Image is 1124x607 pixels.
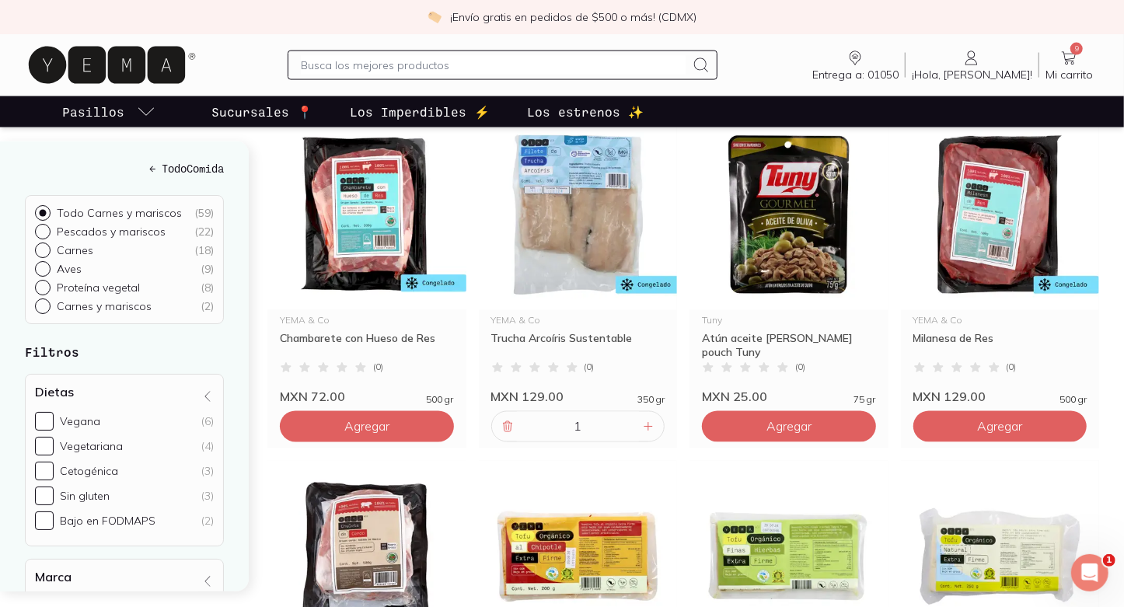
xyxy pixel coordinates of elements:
span: MXN 129.00 [491,389,564,405]
span: 75 gr [854,396,876,405]
span: Agregar [977,419,1022,434]
input: Vegana(6) [35,412,54,431]
span: Agregar [766,419,812,434]
a: Los Imperdibles ⚡️ [347,96,493,127]
p: Proteína vegetal [57,281,140,295]
a: ← TodoComida [25,160,224,176]
button: Agregar [702,411,876,442]
img: Milanesa de Res Natural [901,119,1100,310]
p: Pescados y mariscos [57,225,166,239]
div: YEMA & Co [913,316,1087,326]
span: ( 0 ) [795,363,805,372]
p: Los Imperdibles ⚡️ [350,103,490,121]
span: 500 gr [427,396,454,405]
input: Bajo en FODMAPS(2) [35,511,54,530]
a: Atún aceite de oliva pouch TunyTunyAtún aceite [PERSON_NAME] pouch Tuny(0)MXN 25.0075 gr [689,119,888,405]
span: Entrega a: 01050 [812,68,899,82]
p: Los estrenos ✨ [527,103,644,121]
a: Entrega a: 01050 [806,49,905,82]
div: (6) [201,414,214,428]
div: YEMA & Co [280,316,454,326]
div: ( 59 ) [194,206,214,220]
a: Chambarete con Hueso de Res NaturalYEMA & CoChambarete con Hueso de Res(0)MXN 72.00500 gr [267,119,466,405]
div: ( 8 ) [201,281,214,295]
a: Los estrenos ✨ [524,96,647,127]
a: pasillo-todos-link [59,96,159,127]
p: ¡Envío gratis en pedidos de $500 o más! (CDMX) [451,9,697,25]
div: Bajo en FODMAPS [60,514,155,528]
span: ( 0 ) [1007,363,1017,372]
div: Atún aceite [PERSON_NAME] pouch Tuny [702,332,876,360]
span: MXN 129.00 [913,389,986,405]
span: Mi carrito [1045,68,1093,82]
h5: ← Todo Comida [25,160,224,176]
div: ( 18 ) [194,243,214,257]
div: Trucha Arcoíris Sustentable [491,332,665,360]
div: Chambarete con Hueso de Res [280,332,454,360]
img: Trucha Arcoíris Sustentable [479,119,678,310]
span: MXN 25.00 [702,389,767,405]
span: ( 0 ) [373,363,383,372]
p: Carnes y mariscos [57,299,152,313]
div: ( 22 ) [194,225,214,239]
div: YEMA & Co [491,316,665,326]
button: Agregar [280,411,454,442]
div: Dietas [25,374,224,546]
img: Atún aceite de oliva pouch Tuny [689,119,888,310]
h4: Dietas [35,384,74,399]
span: 1 [1103,554,1115,567]
p: Aves [57,262,82,276]
a: ¡Hola, [PERSON_NAME]! [906,49,1038,82]
div: Cetogénica [60,464,118,478]
div: Milanesa de Res [913,332,1087,360]
div: (4) [201,439,214,453]
input: Vegetariana(4) [35,437,54,455]
p: Pasillos [62,103,124,121]
a: Milanesa de Res NaturalYEMA & CoMilanesa de Res(0)MXN 129.00500 gr [901,119,1100,405]
div: (2) [201,514,214,528]
span: Agregar [344,419,389,434]
strong: Filtros [25,344,79,359]
p: Todo Carnes y mariscos [57,206,182,220]
span: ( 0 ) [585,363,595,372]
p: Sucursales 📍 [211,103,312,121]
a: Trucha Arcoíris SustentableYEMA & CoTrucha Arcoíris Sustentable(0)MXN 129.00350 gr [479,119,678,405]
div: Vegana [60,414,100,428]
div: (3) [201,489,214,503]
h4: Marca [35,569,72,584]
div: Sin gluten [60,489,110,503]
a: 9Mi carrito [1039,49,1099,82]
input: Cetogénica(3) [35,462,54,480]
span: MXN 72.00 [280,389,345,405]
iframe: Intercom live chat [1071,554,1108,591]
button: Agregar [913,411,1087,442]
div: ( 2 ) [201,299,214,313]
input: Sin gluten(3) [35,487,54,505]
span: 9 [1070,43,1083,55]
span: ¡Hola, [PERSON_NAME]! [912,68,1032,82]
span: 350 gr [637,396,665,405]
div: (3) [201,464,214,478]
img: Chambarete con Hueso de Res Natural [267,119,466,310]
a: Sucursales 📍 [208,96,316,127]
div: ( 9 ) [201,262,214,276]
img: check [428,10,442,24]
input: Busca los mejores productos [301,56,686,75]
div: Vegetariana [60,439,123,453]
p: Carnes [57,243,93,257]
div: Tuny [702,316,876,326]
span: 500 gr [1059,396,1087,405]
